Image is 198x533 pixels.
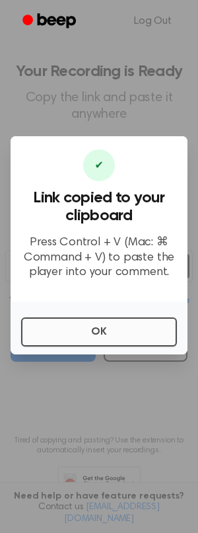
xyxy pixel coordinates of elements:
h3: Link copied to your clipboard [21,189,177,225]
p: Press Control + V (Mac: ⌘ Command + V) to paste the player into your comment. [21,235,177,280]
div: ✔ [83,149,115,181]
a: Log Out [121,5,185,37]
button: OK [21,317,177,347]
a: Beep [13,9,88,34]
